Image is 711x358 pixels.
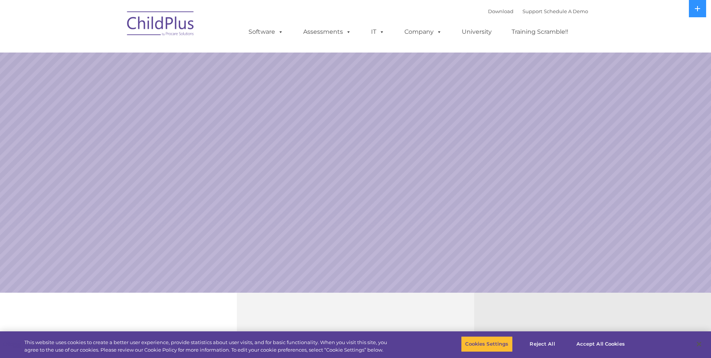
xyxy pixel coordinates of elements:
[691,336,707,352] button: Close
[461,336,512,352] button: Cookies Settings
[519,336,566,352] button: Reject All
[488,8,513,14] a: Download
[241,24,291,39] a: Software
[296,24,359,39] a: Assessments
[454,24,499,39] a: University
[488,8,588,14] font: |
[572,336,629,352] button: Accept All Cookies
[364,24,392,39] a: IT
[544,8,588,14] a: Schedule A Demo
[522,8,542,14] a: Support
[24,339,391,353] div: This website uses cookies to create a better user experience, provide statistics about user visit...
[397,24,449,39] a: Company
[504,24,576,39] a: Training Scramble!!
[123,6,198,44] img: ChildPlus by Procare Solutions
